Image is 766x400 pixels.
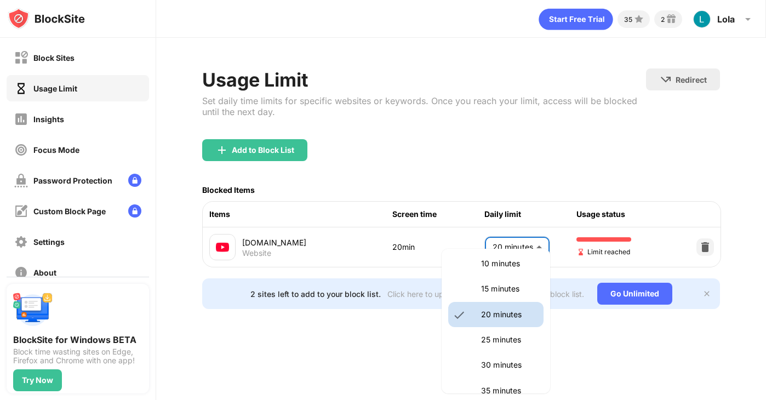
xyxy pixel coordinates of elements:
p: 15 minutes [481,283,537,295]
p: 10 minutes [481,258,537,270]
p: 35 minutes [481,385,537,397]
p: 30 minutes [481,359,537,371]
p: 25 minutes [481,334,537,346]
p: 20 minutes [481,308,537,321]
